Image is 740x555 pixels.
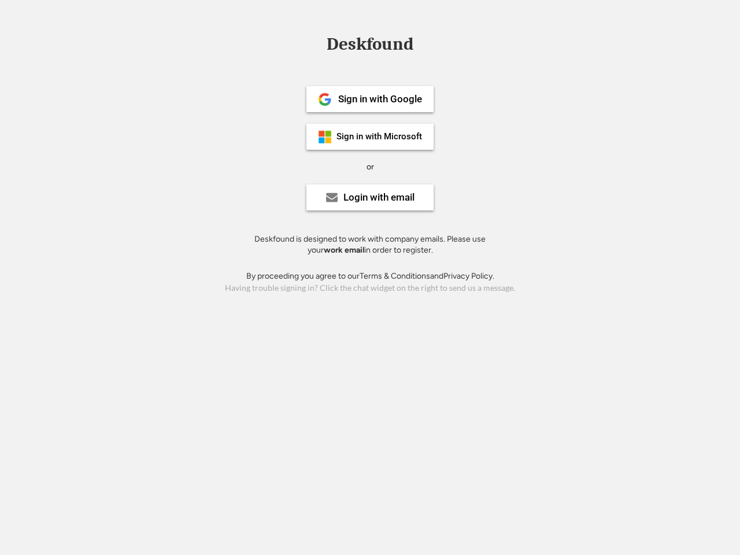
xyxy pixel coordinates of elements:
div: Deskfound is designed to work with company emails. Please use your in order to register. [240,234,500,256]
div: Sign in with Microsoft [336,132,422,141]
div: By proceeding you agree to our and [246,271,494,282]
img: ms-symbollockup_mssymbol_19.png [318,130,332,144]
div: or [367,161,374,173]
a: Privacy Policy. [443,271,494,281]
a: Terms & Conditions [360,271,430,281]
div: Sign in with Google [338,94,422,104]
div: Deskfound [321,35,419,53]
div: Login with email [343,193,415,202]
img: 1024px-Google__G__Logo.svg.png [318,92,332,106]
strong: work email [324,245,364,255]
